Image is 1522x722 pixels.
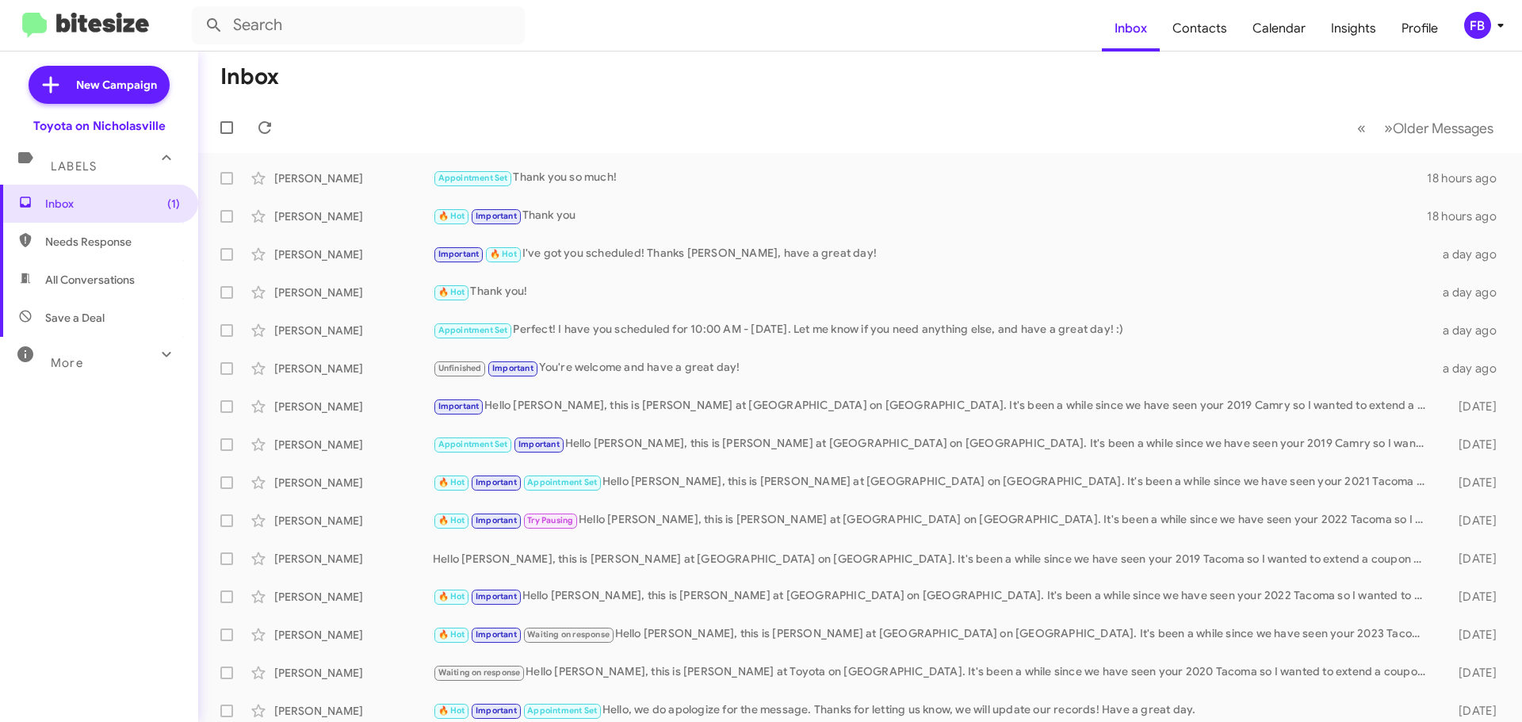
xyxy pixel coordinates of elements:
a: Inbox [1102,6,1160,52]
span: Needs Response [45,234,180,250]
span: More [51,356,83,370]
span: Important [438,249,480,259]
div: Hello [PERSON_NAME], this is [PERSON_NAME] at [GEOGRAPHIC_DATA] on [GEOGRAPHIC_DATA]. It's been a... [433,625,1433,644]
div: [PERSON_NAME] [274,285,433,300]
span: Important [476,629,517,640]
span: (1) [167,196,180,212]
div: Thank you [433,207,1427,225]
span: Inbox [45,196,180,212]
div: Hello, we do apologize for the message. Thanks for letting us know, we will update our records! H... [433,701,1433,720]
div: [PERSON_NAME] [274,475,433,491]
div: Hello [PERSON_NAME], this is [PERSON_NAME] at [GEOGRAPHIC_DATA] on [GEOGRAPHIC_DATA]. It's been a... [433,551,1433,567]
h1: Inbox [220,64,279,90]
a: Calendar [1240,6,1318,52]
span: Appointment Set [527,705,597,716]
span: Important [476,211,517,221]
div: [DATE] [1433,513,1509,529]
span: Save a Deal [45,310,105,326]
div: [PERSON_NAME] [274,627,433,643]
span: 🔥 Hot [490,249,517,259]
div: You're welcome and have a great day! [433,359,1433,377]
div: Hello [PERSON_NAME], this is [PERSON_NAME] at [GEOGRAPHIC_DATA] on [GEOGRAPHIC_DATA]. It's been a... [433,435,1433,453]
div: [PERSON_NAME] [274,437,433,453]
button: Previous [1348,112,1375,144]
div: Thank you! [433,283,1433,301]
button: FB [1451,12,1505,39]
div: [PERSON_NAME] [274,246,433,262]
div: FB [1464,12,1491,39]
span: 🔥 Hot [438,591,465,602]
div: [PERSON_NAME] [274,589,433,605]
div: [DATE] [1433,589,1509,605]
span: New Campaign [76,77,157,93]
div: [PERSON_NAME] [274,665,433,681]
div: [PERSON_NAME] [274,551,433,567]
input: Search [192,6,525,44]
span: Important [438,401,480,411]
span: Labels [51,159,97,174]
div: Hello [PERSON_NAME], this is [PERSON_NAME] at [GEOGRAPHIC_DATA] on [GEOGRAPHIC_DATA]. It's been a... [433,511,1433,529]
span: Older Messages [1393,120,1493,137]
span: Waiting on response [438,667,521,678]
div: [DATE] [1433,627,1509,643]
span: Important [492,363,533,373]
span: Appointment Set [438,325,508,335]
span: 🔥 Hot [438,211,465,221]
div: [DATE] [1433,437,1509,453]
div: [PERSON_NAME] [274,208,433,224]
span: 🔥 Hot [438,629,465,640]
span: Important [476,515,517,525]
div: a day ago [1433,285,1509,300]
span: Appointment Set [438,173,508,183]
a: Contacts [1160,6,1240,52]
span: Waiting on response [527,629,610,640]
div: [PERSON_NAME] [274,703,433,719]
div: Perfect! I have you scheduled for 10:00 AM - [DATE]. Let me know if you need anything else, and h... [433,321,1433,339]
a: Insights [1318,6,1389,52]
div: Toyota on Nicholasville [33,118,166,134]
div: 18 hours ago [1427,170,1509,186]
a: New Campaign [29,66,170,104]
a: Profile [1389,6,1451,52]
span: 🔥 Hot [438,515,465,525]
div: [DATE] [1433,551,1509,567]
button: Next [1375,112,1503,144]
span: Important [518,439,560,449]
span: « [1357,118,1366,138]
span: Important [476,591,517,602]
div: Thank you so much! [433,169,1427,187]
div: [PERSON_NAME] [274,399,433,414]
div: [DATE] [1433,703,1509,719]
span: 🔥 Hot [438,477,465,487]
div: Hello [PERSON_NAME], this is [PERSON_NAME] at [GEOGRAPHIC_DATA] on [GEOGRAPHIC_DATA]. It's been a... [433,587,1433,605]
span: Appointment Set [527,477,597,487]
div: Hello [PERSON_NAME], this is [PERSON_NAME] at [GEOGRAPHIC_DATA] on [GEOGRAPHIC_DATA]. It's been a... [433,397,1433,415]
span: 🔥 Hot [438,705,465,716]
div: [PERSON_NAME] [274,513,433,529]
div: [PERSON_NAME] [274,361,433,376]
span: Try Pausing [527,515,573,525]
div: a day ago [1433,361,1509,376]
span: Appointment Set [438,439,508,449]
span: 🔥 Hot [438,287,465,297]
div: Hello [PERSON_NAME], this is [PERSON_NAME] at Toyota on [GEOGRAPHIC_DATA]. It's been a while sinc... [433,663,1433,682]
div: [PERSON_NAME] [274,170,433,186]
span: Important [476,705,517,716]
div: [PERSON_NAME] [274,323,433,338]
span: All Conversations [45,272,135,288]
div: a day ago [1433,323,1509,338]
div: [DATE] [1433,665,1509,681]
span: Important [476,477,517,487]
nav: Page navigation example [1348,112,1503,144]
div: 18 hours ago [1427,208,1509,224]
span: » [1384,118,1393,138]
span: Unfinished [438,363,482,373]
div: [DATE] [1433,399,1509,414]
div: a day ago [1433,246,1509,262]
div: I've got you scheduled! Thanks [PERSON_NAME], have a great day! [433,245,1433,263]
